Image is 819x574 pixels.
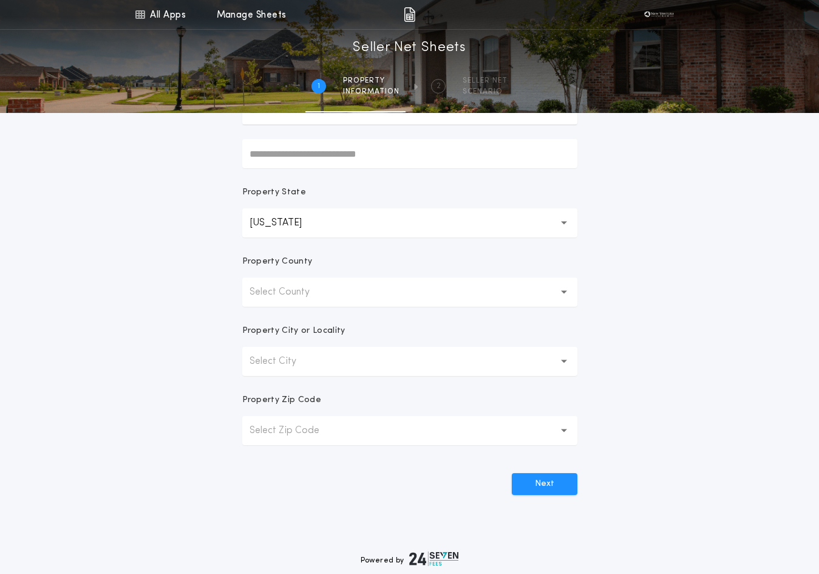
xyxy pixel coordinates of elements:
[250,216,321,230] p: [US_STATE]
[641,9,677,21] img: vs-icon
[361,552,459,566] div: Powered by
[463,76,508,86] span: SELLER NET
[343,76,399,86] span: Property
[437,81,441,91] h2: 2
[242,256,313,268] p: Property County
[242,325,345,337] p: Property City or Locality
[242,347,577,376] button: Select City
[242,278,577,307] button: Select County
[242,208,577,237] button: [US_STATE]
[512,473,577,495] button: Next
[242,394,321,406] p: Property Zip Code
[353,38,466,58] h1: Seller Net Sheets
[242,186,306,199] p: Property State
[343,87,399,97] span: information
[250,423,339,438] p: Select Zip Code
[404,7,415,22] img: img
[242,416,577,445] button: Select Zip Code
[463,87,508,97] span: SCENARIO
[250,354,316,369] p: Select City
[318,81,320,91] h2: 1
[409,552,459,566] img: logo
[250,285,329,299] p: Select County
